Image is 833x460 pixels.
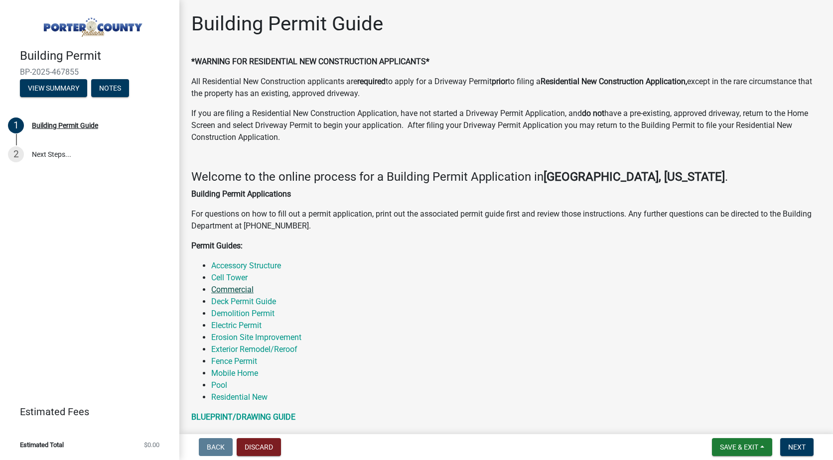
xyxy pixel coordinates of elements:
h4: Welcome to the online process for a Building Permit Application in . [191,170,821,184]
strong: *WARNING FOR RESIDENTIAL NEW CONSTRUCTION APPLICANTS* [191,57,429,66]
button: Save & Exit [712,438,772,456]
a: Residential New [211,392,268,402]
h4: Building Permit [20,49,171,63]
a: Cell Tower [211,273,248,282]
button: Next [780,438,814,456]
p: If you are filing a Residential New Construction Application, have not started a Driveway Permit ... [191,108,821,143]
strong: prior [492,77,508,86]
wm-modal-confirm: Summary [20,85,87,93]
span: Estimated Total [20,442,64,448]
wm-modal-confirm: Notes [91,85,129,93]
button: View Summary [20,79,87,97]
p: For questions on how to fill out a permit application, print out the associated permit guide firs... [191,208,821,232]
span: $0.00 [144,442,159,448]
div: Building Permit Guide [32,122,98,129]
strong: Permit Guides: [191,241,243,250]
p: All Residential New Construction applicants are to apply for a Driveway Permit to filing a except... [191,76,821,100]
span: Next [788,443,806,451]
a: Commercial [211,285,254,294]
a: BLUEPRINT/DRAWING GUIDE [191,412,295,422]
a: Pool [211,380,227,390]
a: Estimated Fees [8,402,163,422]
button: Back [199,438,233,456]
div: 1 [8,117,24,133]
strong: Building Permit Applications [191,189,291,199]
a: Exterior Remodel/Reroof [211,345,297,354]
strong: required [357,77,386,86]
strong: Residential New Construction Application, [541,77,687,86]
a: Electric Permit [211,321,262,330]
a: Demolition Permit [211,309,275,318]
strong: [GEOGRAPHIC_DATA], [US_STATE] [544,170,725,184]
button: Notes [91,79,129,97]
button: Discard [237,438,281,456]
a: Deck Permit Guide [211,297,276,306]
a: Accessory Structure [211,261,281,270]
a: Erosion Site Improvement [211,333,301,342]
span: Back [207,443,225,451]
h1: Building Permit Guide [191,12,383,36]
a: Mobile Home [211,368,258,378]
strong: do not [582,109,604,118]
span: BP-2025-467855 [20,67,159,77]
div: 2 [8,146,24,162]
img: Porter County, Indiana [20,10,163,38]
span: Save & Exit [720,443,758,451]
a: Fence Permit [211,356,257,366]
